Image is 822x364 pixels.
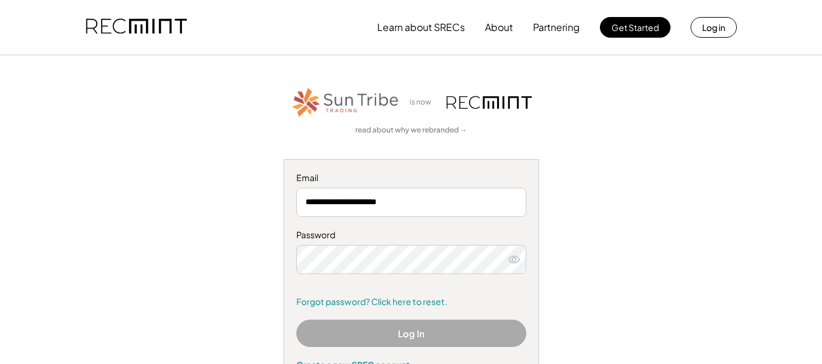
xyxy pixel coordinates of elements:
[291,86,400,119] img: STT_Horizontal_Logo%2B-%2BColor.png
[485,15,513,39] button: About
[447,96,532,109] img: recmint-logotype%403x.png
[296,320,526,347] button: Log In
[600,17,670,38] button: Get Started
[406,97,441,108] div: is now
[355,125,467,136] a: read about why we rebranded →
[296,229,526,241] div: Password
[377,15,465,39] button: Learn about SRECs
[691,17,737,38] button: Log in
[86,7,187,48] img: recmint-logotype%403x.png
[296,296,526,308] a: Forgot password? Click here to reset.
[533,15,580,39] button: Partnering
[296,172,526,184] div: Email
